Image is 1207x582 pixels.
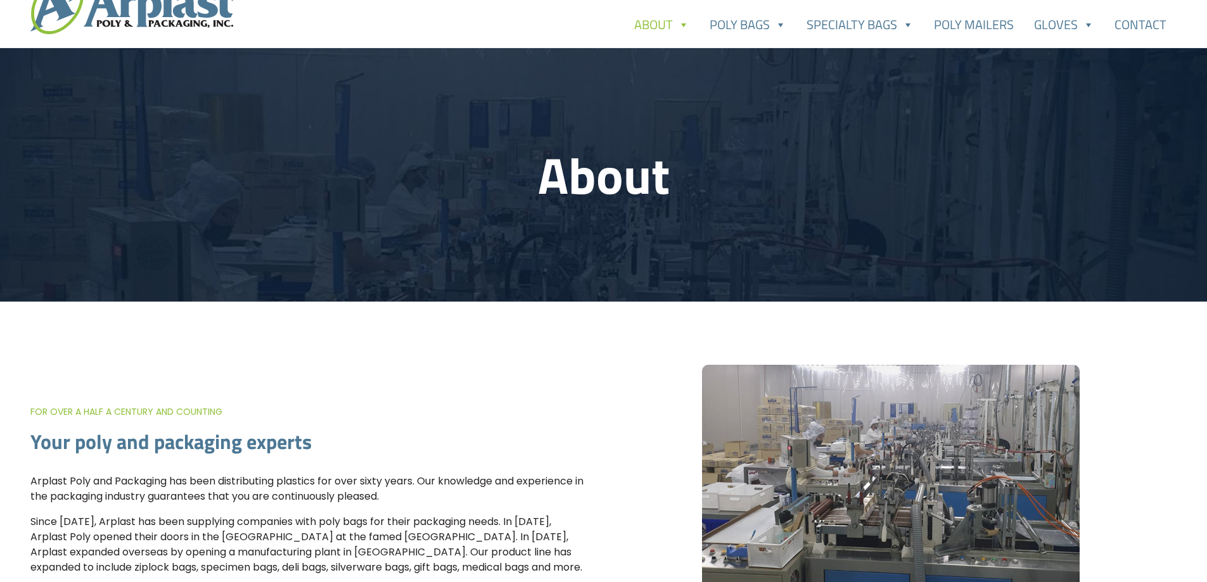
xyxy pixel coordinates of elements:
a: Contact [1104,12,1177,37]
a: About [624,12,699,37]
p: Arplast Poly and Packaging has been distributing plastics for over sixty years. Our knowledge and... [30,474,589,504]
a: Poly Bags [699,12,796,37]
a: Poly Mailers [924,12,1024,37]
h2: Your poly and packaging experts [30,429,589,453]
h1: About [193,144,1014,205]
a: Specialty Bags [796,12,924,37]
p: Since [DATE], Arplast has been supplying companies with poly bags for their packaging needs. In [... [30,514,589,575]
a: Gloves [1024,12,1104,37]
small: For over a half a century and counting [30,405,222,418]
